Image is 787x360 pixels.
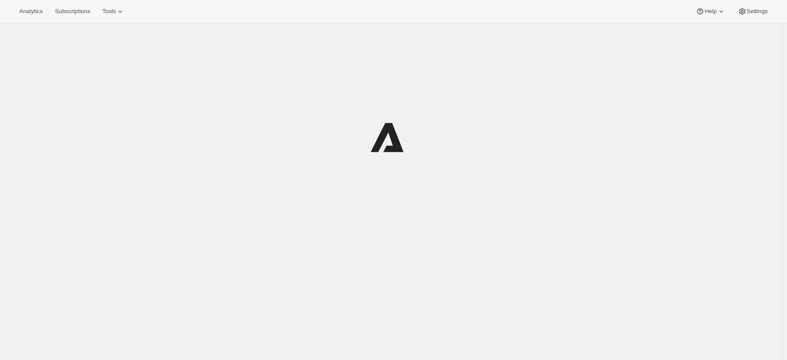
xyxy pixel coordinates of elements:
[14,5,48,18] button: Analytics
[19,8,43,15] span: Analytics
[747,8,768,15] span: Settings
[705,8,716,15] span: Help
[55,8,90,15] span: Subscriptions
[102,8,116,15] span: Tools
[50,5,95,18] button: Subscriptions
[690,5,730,18] button: Help
[733,5,773,18] button: Settings
[97,5,130,18] button: Tools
